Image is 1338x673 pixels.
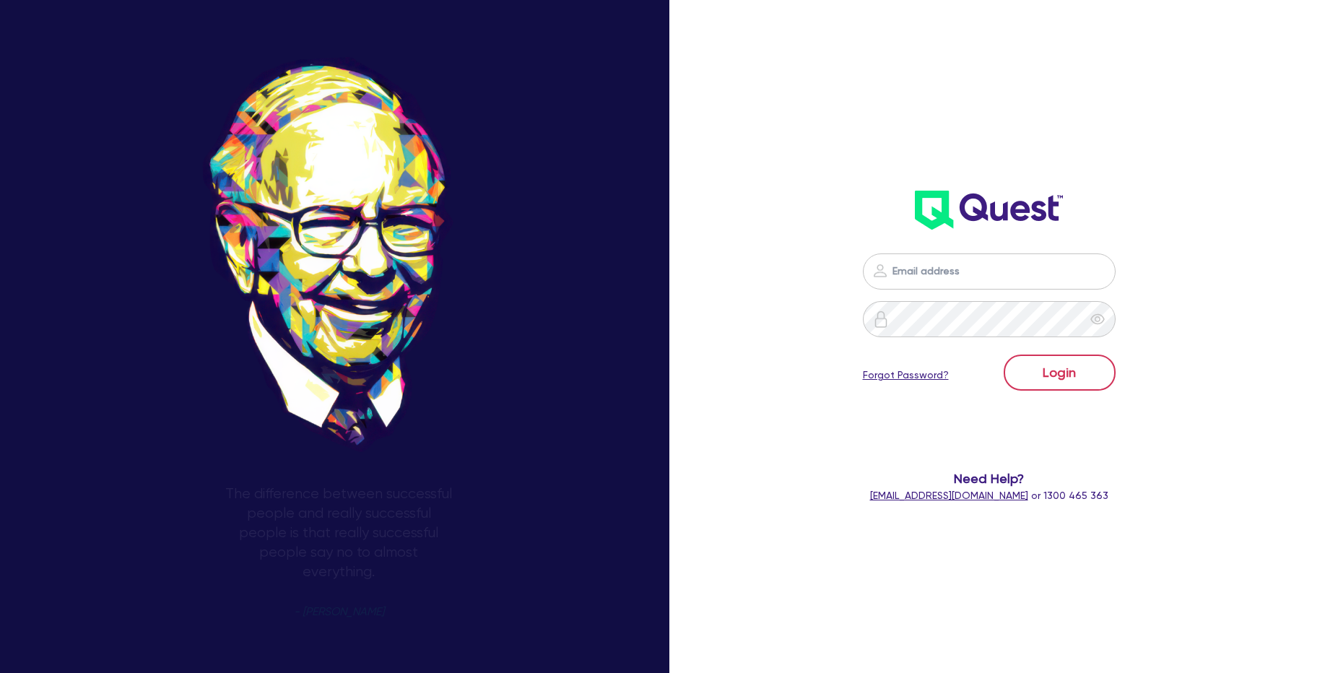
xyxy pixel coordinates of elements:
[1004,355,1116,391] button: Login
[872,311,890,328] img: icon-password
[863,368,949,383] a: Forgot Password?
[915,191,1063,230] img: wH2k97JdezQIQAAAABJRU5ErkJggg==
[810,469,1168,488] span: Need Help?
[1090,312,1105,326] span: eye
[863,253,1116,290] input: Email address
[872,262,889,279] img: icon-password
[870,490,1108,501] span: or 1300 465 363
[870,490,1028,501] a: [EMAIL_ADDRESS][DOMAIN_NAME]
[294,607,384,617] span: - [PERSON_NAME]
